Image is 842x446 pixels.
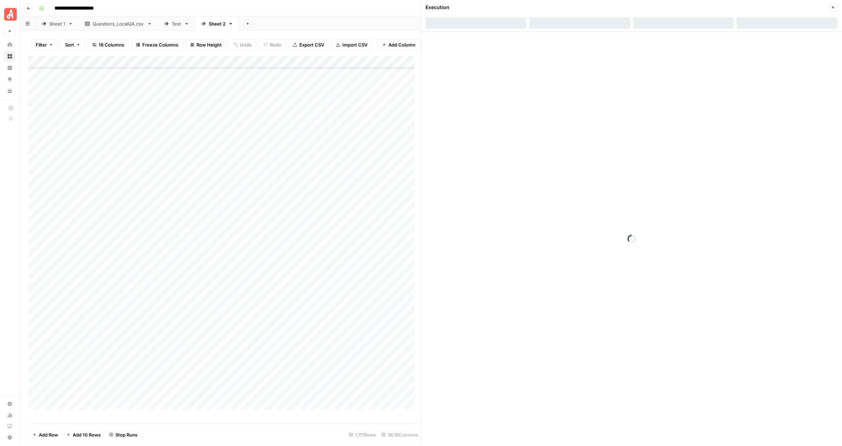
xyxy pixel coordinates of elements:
[288,39,329,50] button: Export CSV
[131,39,183,50] button: Freeze Columns
[197,41,222,48] span: Row Height
[49,20,65,27] div: Sheet 1
[299,41,324,48] span: Export CSV
[105,429,142,440] button: Stop Runs
[99,41,124,48] span: 18 Columns
[65,41,74,48] span: Sort
[158,17,195,31] a: Test
[270,41,281,48] span: Redo
[378,39,420,50] button: Add Column
[379,429,421,440] div: 18/18 Columns
[4,51,15,62] a: Browse
[342,41,368,48] span: Import CSV
[172,20,181,27] div: Test
[388,41,415,48] span: Add Column
[36,41,47,48] span: Filter
[4,398,15,410] a: Settings
[209,20,226,27] div: Sheet 2
[4,85,15,97] a: Your Data
[60,39,85,50] button: Sort
[229,39,256,50] button: Undo
[79,17,158,31] a: Questions_LocalQA.csv
[73,431,101,438] span: Add 10 Rows
[331,39,372,50] button: Import CSV
[346,429,379,440] div: 1,117 Rows
[4,6,15,23] button: Workspace: Angi
[62,429,105,440] button: Add 10 Rows
[4,432,15,443] button: Help + Support
[426,4,449,11] div: Execution
[31,39,58,50] button: Filter
[142,41,178,48] span: Freeze Columns
[4,39,15,50] a: Home
[4,74,15,85] a: Opportunities
[39,431,58,438] span: Add Row
[186,39,226,50] button: Row Height
[36,17,79,31] a: Sheet 1
[259,39,286,50] button: Redo
[88,39,129,50] button: 18 Columns
[4,62,15,73] a: Insights
[195,17,239,31] a: Sheet 2
[93,20,144,27] div: Questions_LocalQA.csv
[115,431,137,438] span: Stop Runs
[240,41,252,48] span: Undo
[4,421,15,432] a: Learning Hub
[4,410,15,421] a: Usage
[4,8,17,21] img: Angi Logo
[28,429,62,440] button: Add Row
